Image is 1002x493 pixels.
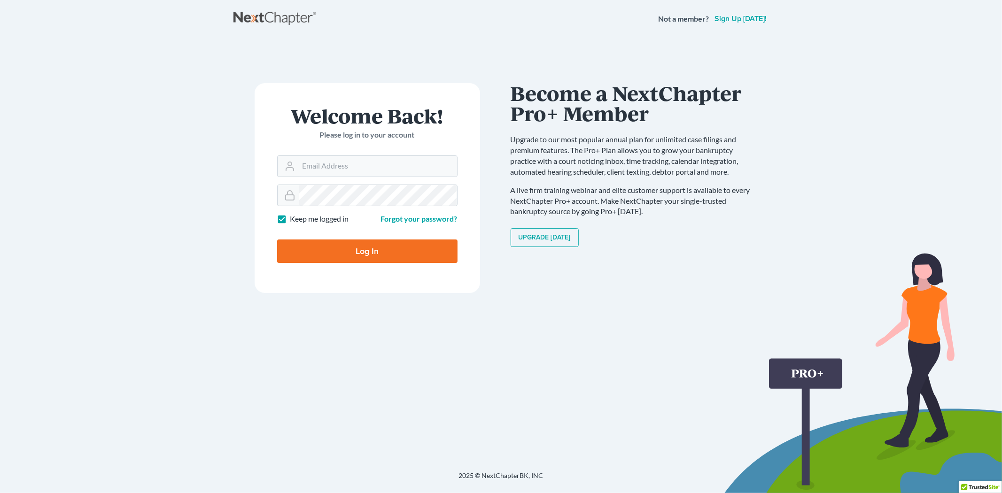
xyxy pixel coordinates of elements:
a: Forgot your password? [381,214,458,223]
h1: Welcome Back! [277,106,458,126]
p: Upgrade to our most popular annual plan for unlimited case filings and premium features. The Pro+... [511,134,760,177]
h1: Become a NextChapter Pro+ Member [511,83,760,123]
p: Please log in to your account [277,130,458,140]
input: Email Address [299,156,457,177]
p: A live firm training webinar and elite customer support is available to every NextChapter Pro+ ac... [511,185,760,217]
a: Upgrade [DATE] [511,228,579,247]
div: 2025 © NextChapterBK, INC [233,471,769,488]
strong: Not a member? [659,14,709,24]
a: Sign up [DATE]! [713,15,769,23]
label: Keep me logged in [290,214,349,224]
input: Log In [277,239,458,263]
